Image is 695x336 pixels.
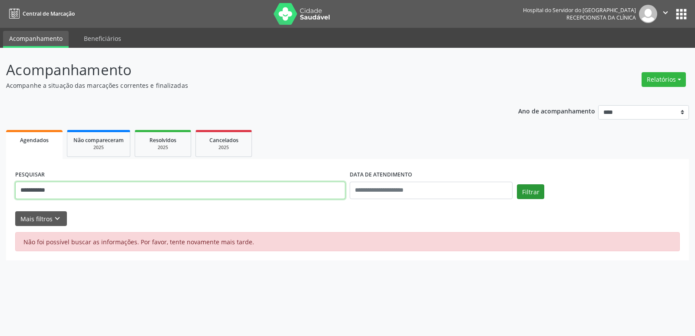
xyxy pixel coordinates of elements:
span: Não compareceram [73,136,124,144]
div: 2025 [202,144,245,151]
div: 2025 [73,144,124,151]
a: Central de Marcação [6,7,75,21]
img: img [639,5,657,23]
span: Resolvidos [149,136,176,144]
a: Beneficiários [78,31,127,46]
button: Mais filtroskeyboard_arrow_down [15,211,67,226]
button: Filtrar [517,184,544,199]
i: keyboard_arrow_down [53,214,62,223]
p: Ano de acompanhamento [518,105,595,116]
div: Não foi possível buscar as informações. Por favor, tente novamente mais tarde. [15,232,680,251]
span: Agendados [20,136,49,144]
label: PESQUISAR [15,168,45,182]
p: Acompanhamento [6,59,484,81]
button: Relatórios [642,72,686,87]
button:  [657,5,674,23]
span: Recepcionista da clínica [566,14,636,21]
div: 2025 [141,144,185,151]
span: Central de Marcação [23,10,75,17]
span: Cancelados [209,136,238,144]
button: apps [674,7,689,22]
label: DATA DE ATENDIMENTO [350,168,412,182]
i:  [661,8,670,17]
p: Acompanhe a situação das marcações correntes e finalizadas [6,81,484,90]
div: Hospital do Servidor do [GEOGRAPHIC_DATA] [523,7,636,14]
a: Acompanhamento [3,31,69,48]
